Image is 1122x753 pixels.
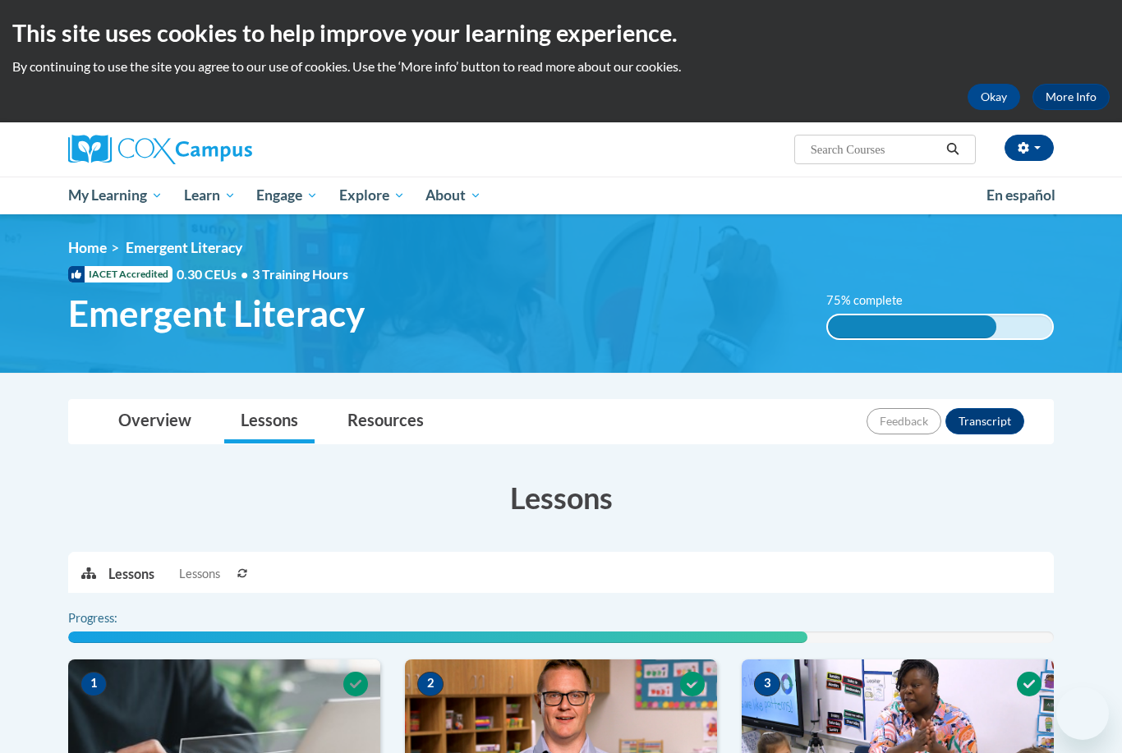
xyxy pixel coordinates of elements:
a: My Learning [57,177,173,214]
button: Okay [968,84,1020,110]
span: 3 [754,672,780,696]
p: Lessons [108,565,154,583]
span: IACET Accredited [68,266,172,282]
span: En español [986,186,1055,204]
button: Account Settings [1005,135,1054,161]
iframe: Button to launch messaging window [1056,687,1109,740]
button: Feedback [867,408,941,434]
label: 75% complete [826,292,921,310]
span: About [425,186,481,205]
a: Engage [246,177,329,214]
span: My Learning [68,186,163,205]
a: Cox Campus [68,135,380,164]
span: 3 Training Hours [252,266,348,282]
a: En español [976,178,1066,213]
a: Resources [331,400,440,443]
button: Search [940,140,965,159]
span: Explore [339,186,405,205]
div: 75% complete [828,315,996,338]
h2: This site uses cookies to help improve your learning experience. [12,16,1110,49]
a: Overview [102,400,208,443]
div: Main menu [44,177,1078,214]
button: Transcript [945,408,1024,434]
h3: Lessons [68,477,1054,518]
span: • [241,266,248,282]
a: Explore [329,177,416,214]
span: 2 [417,672,444,696]
span: Emergent Literacy [126,239,242,256]
span: Engage [256,186,318,205]
span: 0.30 CEUs [177,265,252,283]
label: Progress: [68,609,163,627]
span: 1 [80,672,107,696]
a: More Info [1032,84,1110,110]
a: Learn [173,177,246,214]
span: Learn [184,186,236,205]
span: Emergent Literacy [68,292,365,335]
img: Cox Campus [68,135,252,164]
a: Lessons [224,400,315,443]
a: About [416,177,493,214]
a: Home [68,239,107,256]
input: Search Courses [809,140,940,159]
span: Lessons [179,565,220,583]
p: By continuing to use the site you agree to our use of cookies. Use the ‘More info’ button to read... [12,57,1110,76]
